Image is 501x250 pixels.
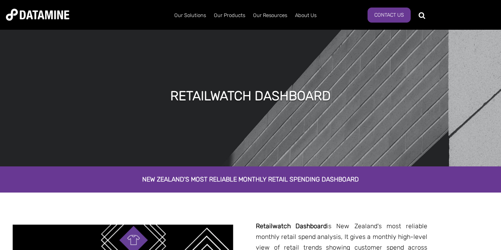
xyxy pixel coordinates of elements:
[249,5,291,26] a: Our Resources
[142,176,359,183] span: New Zealand's most reliable monthly retail spending dashboard
[256,222,327,230] strong: Retailwatch Dashboard
[291,5,320,26] a: About Us
[368,8,411,23] a: Contact us
[210,5,249,26] a: Our Products
[170,5,210,26] a: Our Solutions
[6,9,69,21] img: Datamine
[170,87,331,105] h1: retailWATCH Dashboard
